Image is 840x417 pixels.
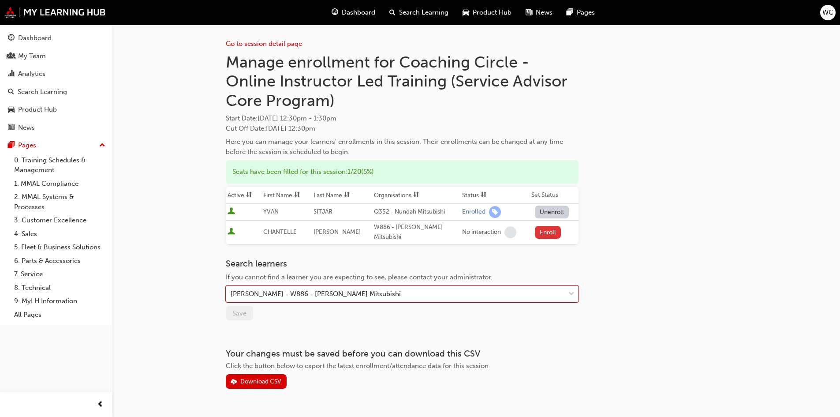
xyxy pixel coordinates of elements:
span: up-icon [99,140,105,151]
div: W886 - [PERSON_NAME] Mitsubishi [374,222,459,242]
span: [DATE] 12:30pm - 1:30pm [258,114,336,122]
span: pages-icon [8,142,15,150]
a: search-iconSearch Learning [382,4,455,22]
a: pages-iconPages [560,4,602,22]
th: Toggle SortBy [261,187,312,204]
span: Search Learning [399,8,448,18]
span: sorting-icon [294,192,300,199]
span: If you cannot find a learner you are expecting to see, please contact your administrator. [226,273,493,281]
a: 2. MMAL Systems & Processes [11,190,109,214]
span: people-icon [8,53,15,60]
span: search-icon [8,88,14,96]
th: Set Status [530,187,579,204]
span: pages-icon [567,7,573,18]
a: guage-iconDashboard [325,4,382,22]
a: 7. Service [11,267,109,281]
span: download-icon [231,379,237,386]
a: 8. Technical [11,281,109,295]
span: sorting-icon [344,192,350,199]
span: guage-icon [332,7,338,18]
h1: Manage enrollment for Coaching Circle - Online Instructor Led Training (Service Advisor Core Prog... [226,53,579,110]
div: My Team [18,51,46,61]
th: Toggle SortBy [372,187,460,204]
span: learningRecordVerb_NONE-icon [504,226,516,238]
a: Analytics [4,66,109,82]
th: Toggle SortBy [312,187,372,204]
span: News [536,8,553,18]
span: WC [822,8,833,18]
h3: Your changes must be saved before you can download this CSV [226,349,579,359]
a: Product Hub [4,101,109,118]
span: SITJAR [314,208,332,215]
th: Toggle SortBy [460,187,529,204]
a: Go to session detail page [226,40,302,48]
button: Pages [4,137,109,154]
div: Enrolled [462,208,485,216]
div: No interaction [462,228,501,237]
span: Save [232,309,246,317]
img: mmal [4,7,106,18]
a: car-iconProduct Hub [455,4,519,22]
span: [PERSON_NAME] [314,228,361,236]
span: Click the button below to export the latest enrollment/attendance data for this session [226,362,489,370]
span: YVAN [263,208,279,215]
span: sorting-icon [481,192,487,199]
button: Download CSV [226,374,287,389]
a: 3. Customer Excellence [11,214,109,227]
a: 4. Sales [11,227,109,241]
span: prev-icon [97,399,104,410]
span: car-icon [8,106,15,114]
a: News [4,120,109,136]
div: Download CSV [240,378,281,385]
button: Unenroll [535,206,569,218]
span: learningRecordVerb_ENROLL-icon [489,206,501,218]
div: Here you can manage your learners' enrollments in this session. Their enrollments can be changed ... [226,137,579,157]
span: Cut Off Date : [DATE] 12:30pm [226,124,315,132]
div: Analytics [18,69,45,79]
a: Dashboard [4,30,109,46]
span: User is active [228,207,235,216]
button: Enroll [535,226,561,239]
span: User is active [228,228,235,237]
span: Pages [577,8,595,18]
span: Product Hub [473,8,511,18]
div: [PERSON_NAME] - W886 - [PERSON_NAME] Mitsubishi [231,289,401,299]
span: news-icon [8,124,15,132]
a: news-iconNews [519,4,560,22]
span: sorting-icon [246,192,252,199]
span: car-icon [463,7,469,18]
div: News [18,123,35,133]
button: Save [226,306,253,320]
a: All Pages [11,308,109,322]
span: guage-icon [8,34,15,42]
a: My Team [4,48,109,64]
span: chart-icon [8,70,15,78]
a: 5. Fleet & Business Solutions [11,240,109,254]
a: 9. MyLH Information [11,294,109,308]
a: Search Learning [4,84,109,100]
div: Seats have been filled for this session : 1 / 20 ( 5% ) [226,160,579,184]
span: down-icon [568,289,575,300]
button: WC [820,5,836,20]
a: 0. Training Schedules & Management [11,154,109,177]
div: Pages [18,140,36,150]
h3: Search learners [226,259,579,269]
span: Dashboard [342,8,375,18]
a: 1. MMAL Compliance [11,177,109,191]
th: Toggle SortBy [226,187,261,204]
a: 6. Parts & Accessories [11,254,109,268]
span: Start Date : [226,113,579,124]
button: DashboardMy TeamAnalyticsSearch LearningProduct HubNews [4,28,109,137]
div: Search Learning [18,87,67,97]
span: search-icon [389,7,396,18]
div: Q352 - Nundah Mitsubishi [374,207,459,217]
span: news-icon [526,7,532,18]
span: sorting-icon [413,192,419,199]
div: Product Hub [18,105,57,115]
div: Dashboard [18,33,52,43]
span: CHANTELLE [263,228,297,236]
